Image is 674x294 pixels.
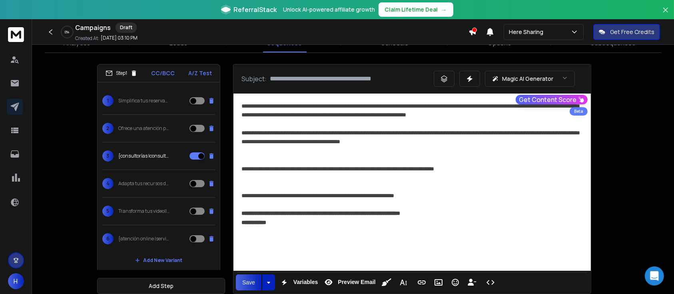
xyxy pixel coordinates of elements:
button: Claim Lifetime Deal→ [379,2,453,17]
button: Save [236,274,261,290]
span: Variables [292,279,320,286]
p: Get Free Credits [610,28,654,36]
p: {atención online |servicio onliner|atención por videollamada} [118,236,169,242]
span: → [441,6,447,14]
p: A/Z Test [188,69,212,77]
h1: Campaigns [75,23,111,32]
li: Step1CC/BCCA/Z Test1Simplifica tus reservas, pagos y atención en una sola plataforma2Ofrece una a... [97,64,220,292]
div: Beta [570,107,588,116]
span: Preview Email [336,279,377,286]
p: Transforma tus videollamadas en insights para fidelizar más [118,208,169,214]
p: Ofrece una atención premium que sorprenda y fidelice [118,125,169,132]
span: 6 [102,233,114,244]
button: H [8,273,24,289]
span: 3 [102,150,114,162]
div: Open Intercom Messenger [645,266,664,286]
p: Magic AI Generator [502,75,553,83]
div: Draft [116,22,137,33]
button: Preview Email [321,274,377,290]
button: More Text [396,274,411,290]
p: 0 % [65,30,70,34]
button: Magic AI Generator [485,71,575,87]
span: 5 [102,206,114,217]
button: Add Step [97,278,225,294]
p: [DATE] 03:10 PM [101,35,138,41]
span: 1 [102,95,114,106]
button: Variables [277,274,320,290]
p: Here Sharing [509,28,546,36]
p: {consultorías |consultorías onliner|servicio online} [118,153,169,159]
p: CC/BCC [151,69,175,77]
button: Close banner [660,5,671,24]
div: Step 1 [106,70,138,77]
p: Adapta tus recursos de videollamada según uso y crecimiento [118,180,169,187]
button: Get Free Credits [593,24,660,40]
span: 4 [102,178,114,189]
p: Created At: [75,35,99,42]
button: Code View [483,274,498,290]
p: Subject: [241,74,267,84]
span: ReferralStack [234,5,277,14]
button: Get Content Score [516,95,588,104]
button: Add New Variant [129,252,189,268]
p: Simplifica tus reservas, pagos y atención en una sola plataforma [118,98,169,104]
span: 2 [102,123,114,134]
p: Unlock AI-powered affiliate growth [283,6,375,14]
